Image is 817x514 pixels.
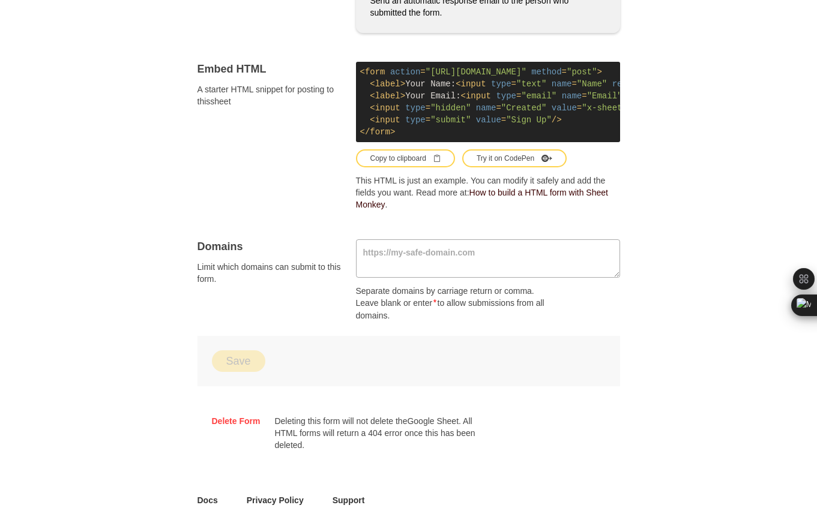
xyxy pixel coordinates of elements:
span: "hidden" [430,103,471,113]
span: = [577,103,582,113]
span: > [390,127,395,137]
span: name [476,103,496,113]
span: name [562,91,582,101]
span: name [552,79,572,89]
span: > [400,79,405,89]
span: = [426,115,430,125]
span: = [426,103,430,113]
span: = [562,67,567,77]
span: label [375,91,400,101]
p: This HTML is just an example. You can modify it safely and add the fields you want. Read more at: . [356,175,620,211]
span: Limit which domains can submit to this form. [197,261,342,285]
span: form [370,127,390,137]
span: > [597,67,601,77]
span: method [531,67,561,77]
svg: Clipboard [433,155,441,162]
h4: Embed HTML [197,62,342,76]
span: < [461,91,466,101]
code: Your Name: Your Email: [356,62,620,142]
a: Support [333,494,365,506]
span: "email" [521,91,556,101]
div: Try it on CodePen [477,153,552,164]
span: "post" [567,67,597,77]
span: type [405,115,426,125]
button: Try it on CodePen [462,149,567,167]
p: Deleting this form will not delete the Google Sheet . All HTML forms will return a 404 error once... [274,415,476,451]
span: value [476,115,501,125]
span: < [370,115,375,125]
span: > [400,91,405,101]
span: /> [552,115,562,125]
a: Docs [197,494,218,506]
span: < [370,91,375,101]
span: type [405,103,426,113]
a: Privacy Policy [247,494,304,506]
p: Separate domains by carriage return or comma. Leave blank or enter to allow submissions from all ... [356,285,558,321]
span: action [390,67,420,77]
div: Copy to clipboard [370,153,441,164]
span: form [365,67,385,77]
span: < [370,103,375,113]
a: How to build a HTML form with Sheet Monkey [356,188,608,209]
span: "submit" [430,115,471,125]
span: input [375,115,400,125]
span: type [496,91,516,101]
span: "Name" [577,79,607,89]
a: Delete Form [212,415,261,427]
span: "Sign Up" [506,115,552,125]
span: value [552,103,577,113]
span: "Email" [587,91,623,101]
span: = [582,91,586,101]
span: = [501,115,506,125]
span: < [360,67,365,77]
span: A starter HTML snippet for posting to this sheet [197,83,342,107]
span: required [612,79,653,89]
span: "x-sheetmonkey-current-date-time" [582,103,748,113]
span: "text" [516,79,546,89]
span: label [375,79,400,89]
span: </ [360,127,370,137]
span: = [516,91,521,101]
span: input [375,103,400,113]
h4: Domains [197,239,342,254]
span: = [496,103,501,113]
span: < [456,79,460,89]
span: = [420,67,425,77]
button: Copy to clipboardClipboard [356,149,455,167]
span: "[URL][DOMAIN_NAME]" [426,67,526,77]
span: "Created" [501,103,547,113]
span: = [511,79,516,89]
span: input [461,79,486,89]
span: = [571,79,576,89]
span: input [466,91,491,101]
span: type [491,79,511,89]
button: Save [212,350,265,372]
span: < [370,79,375,89]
